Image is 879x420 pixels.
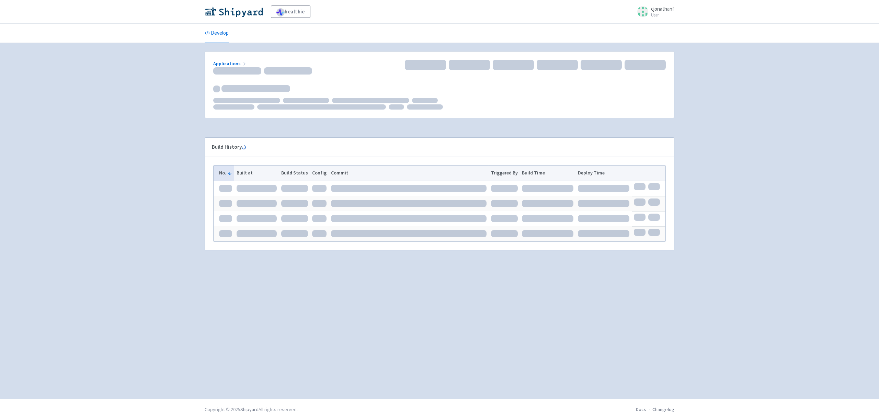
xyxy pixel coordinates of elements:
th: Build Status [279,166,310,181]
a: Applications [213,60,247,67]
div: Copyright © 2025 All rights reserved. [205,406,298,413]
img: Shipyard logo [205,6,263,17]
th: Commit [329,166,489,181]
a: Shipyard [240,406,259,412]
div: Build History [212,143,656,151]
th: Config [310,166,329,181]
a: Docs [636,406,646,412]
th: Deploy Time [576,166,632,181]
span: cjonathanf [651,5,674,12]
a: cjonathanf User [633,6,674,17]
th: Triggered By [489,166,520,181]
a: Develop [205,24,229,43]
a: healthie [271,5,310,18]
small: User [651,13,674,17]
a: Changelog [652,406,674,412]
th: Built at [234,166,279,181]
th: Build Time [520,166,576,181]
button: No. [219,169,232,177]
